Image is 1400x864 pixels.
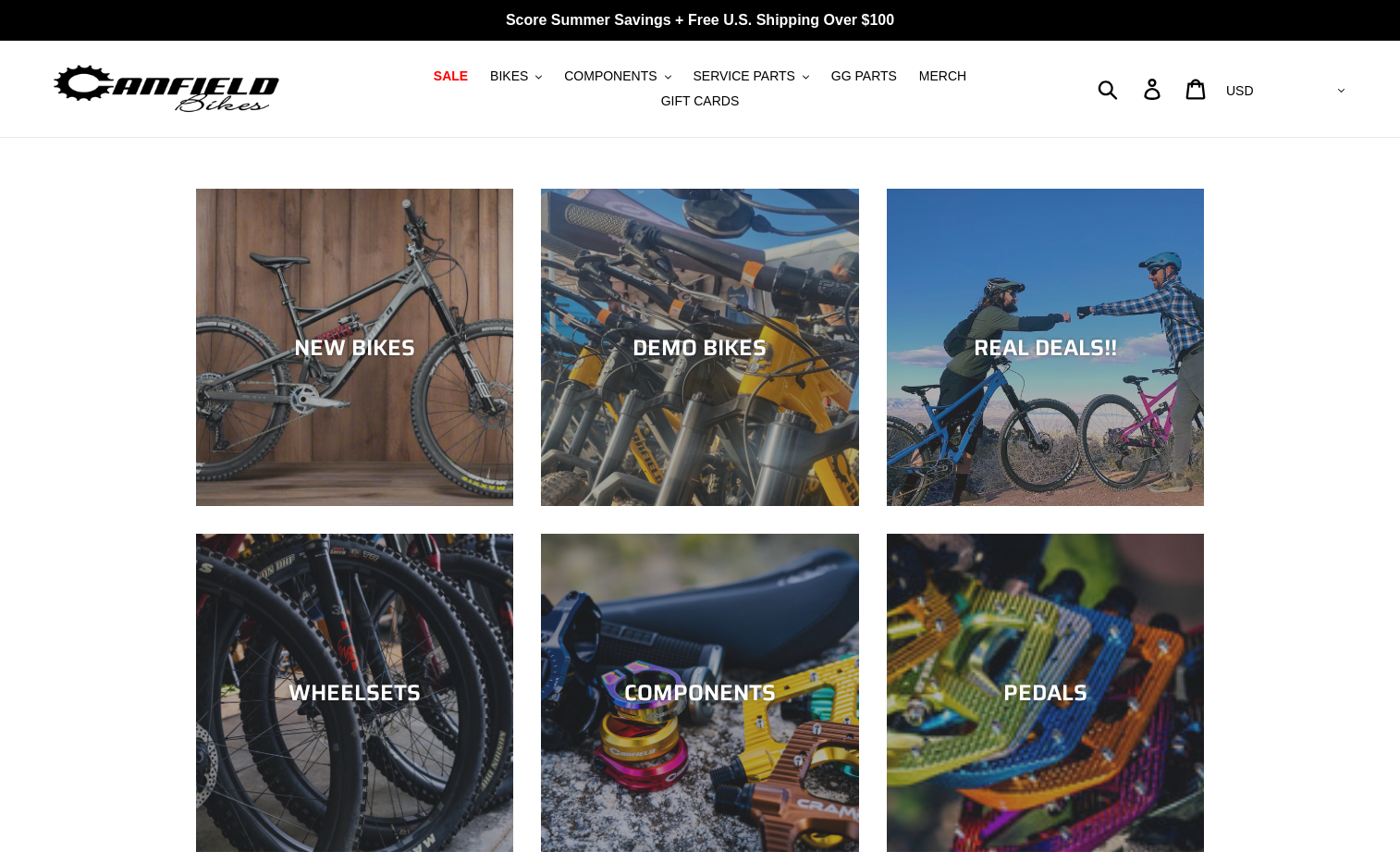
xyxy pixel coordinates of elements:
div: COMPONENTS [541,680,858,707]
a: SALE [424,64,477,89]
span: GIFT CARDS [661,93,740,109]
a: GG PARTS [822,64,906,89]
button: BIKES [481,64,551,89]
a: COMPONENTS [541,534,858,851]
span: BIKES [490,68,528,84]
a: REAL DEALS!! [887,189,1204,506]
span: COMPONENTS [564,68,657,84]
span: SALE [434,68,468,84]
a: DEMO BIKES [541,189,858,506]
span: SERVICE PARTS [693,68,794,84]
div: REAL DEALS!! [887,334,1204,361]
span: MERCH [919,68,966,84]
button: COMPONENTS [555,64,680,89]
div: WHEELSETS [196,680,513,707]
input: Search [1108,68,1155,109]
img: Canfield Bikes [51,60,282,118]
button: SERVICE PARTS [683,64,817,89]
div: NEW BIKES [196,334,513,361]
a: PEDALS [887,534,1204,851]
a: NEW BIKES [196,189,513,506]
a: GIFT CARDS [652,89,749,114]
div: PEDALS [887,680,1204,707]
a: MERCH [910,64,976,89]
div: DEMO BIKES [541,334,858,361]
span: GG PARTS [831,68,897,84]
a: WHEELSETS [196,534,513,851]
